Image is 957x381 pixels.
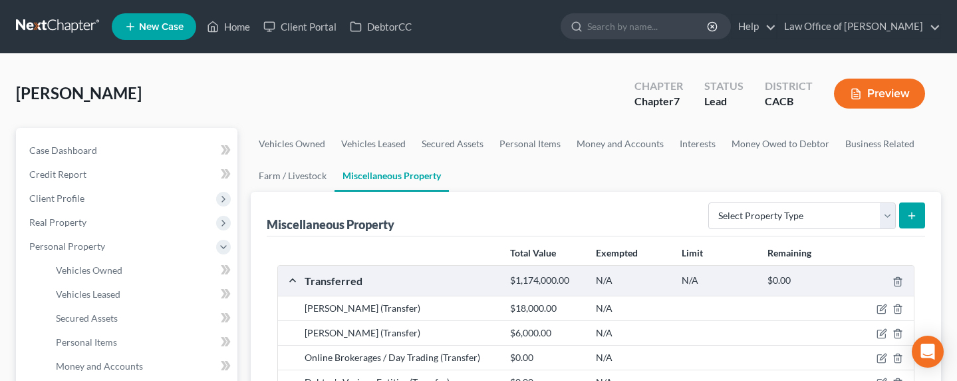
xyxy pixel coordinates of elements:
[29,145,97,156] span: Case Dashboard
[761,274,847,287] div: $0.00
[704,79,744,94] div: Status
[912,336,944,368] div: Open Intercom Messenger
[19,139,237,163] a: Case Dashboard
[56,264,122,276] span: Vehicles Owned
[298,302,503,315] div: [PERSON_NAME] (Transfer)
[29,240,105,252] span: Personal Property
[777,15,940,39] a: Law Office of [PERSON_NAME]
[589,326,675,340] div: N/A
[200,15,257,39] a: Home
[589,351,675,364] div: N/A
[589,302,675,315] div: N/A
[298,326,503,340] div: [PERSON_NAME] (Transfer)
[682,247,703,258] strong: Limit
[139,22,184,32] span: New Case
[251,128,333,160] a: Vehicles Owned
[732,15,776,39] a: Help
[56,312,118,324] span: Secured Assets
[333,128,414,160] a: Vehicles Leased
[29,169,86,180] span: Credit Report
[765,94,813,109] div: CACB
[724,128,837,160] a: Money Owed to Debtor
[767,247,811,258] strong: Remaining
[503,351,589,364] div: $0.00
[634,79,683,94] div: Chapter
[298,274,503,288] div: Transferred
[19,163,237,187] a: Credit Report
[491,128,569,160] a: Personal Items
[29,192,84,204] span: Client Profile
[298,351,503,364] div: Online Brokerages / Day Trading (Transfer)
[45,330,237,354] a: Personal Items
[704,94,744,109] div: Lead
[16,83,142,103] span: [PERSON_NAME]
[503,274,589,287] div: $1,174,000.00
[45,306,237,330] a: Secured Assets
[29,216,86,228] span: Real Property
[675,274,761,287] div: N/A
[503,326,589,340] div: $6,000.00
[634,94,683,109] div: Chapter
[672,128,724,160] a: Interests
[56,288,120,300] span: Vehicles Leased
[837,128,922,160] a: Business Related
[414,128,491,160] a: Secured Assets
[674,95,680,107] span: 7
[343,15,418,39] a: DebtorCC
[45,354,237,378] a: Money and Accounts
[596,247,638,258] strong: Exempted
[503,302,589,315] div: $18,000.00
[834,79,925,109] button: Preview
[267,216,394,232] div: Miscellaneous Property
[335,160,449,192] a: Miscellaneous Property
[587,14,709,39] input: Search by name...
[45,258,237,282] a: Vehicles Owned
[569,128,672,160] a: Money and Accounts
[56,336,117,348] span: Personal Items
[257,15,343,39] a: Client Portal
[45,282,237,306] a: Vehicles Leased
[589,274,675,287] div: N/A
[56,360,143,372] span: Money and Accounts
[251,160,335,192] a: Farm / Livestock
[510,247,556,258] strong: Total Value
[765,79,813,94] div: District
